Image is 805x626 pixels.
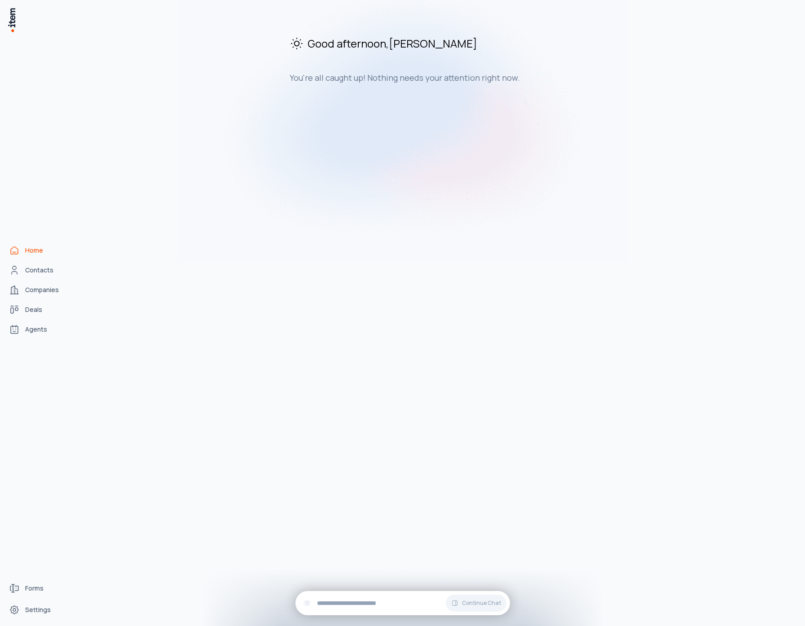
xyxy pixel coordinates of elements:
[25,305,42,314] span: Deals
[25,605,51,614] span: Settings
[5,261,74,279] a: Contacts
[25,584,44,593] span: Forms
[5,301,74,319] a: deals
[290,72,591,83] h3: You're all caught up! Nothing needs your attention right now.
[290,36,591,51] h2: Good afternoon , [PERSON_NAME]
[25,266,53,275] span: Contacts
[5,281,74,299] a: Companies
[5,320,74,338] a: Agents
[5,601,74,619] a: Settings
[25,285,59,294] span: Companies
[462,600,501,607] span: Continue Chat
[5,241,74,259] a: Home
[7,7,16,33] img: Item Brain Logo
[25,246,43,255] span: Home
[5,579,74,597] a: Forms
[25,325,47,334] span: Agents
[295,591,510,615] div: Continue Chat
[446,595,506,612] button: Continue Chat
